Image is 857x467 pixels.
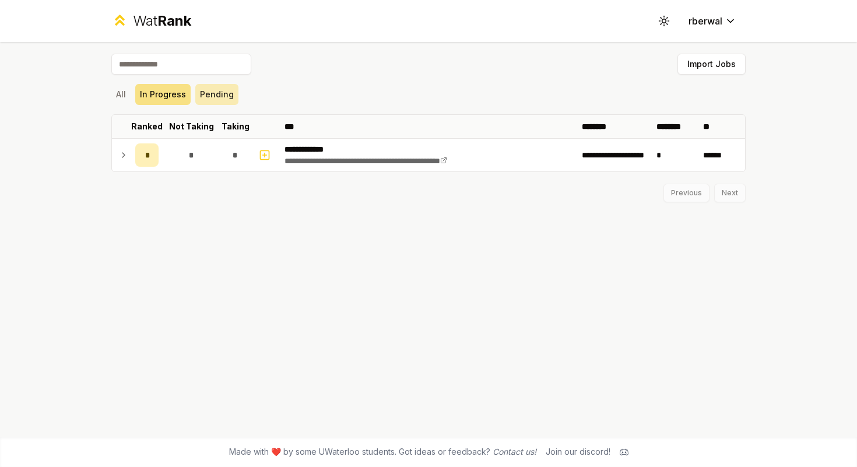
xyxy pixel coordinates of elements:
div: Join our discord! [546,446,610,458]
span: Made with ❤️ by some UWaterloo students. Got ideas or feedback? [229,446,536,458]
button: Pending [195,84,238,105]
a: WatRank [111,12,191,30]
button: In Progress [135,84,191,105]
a: Contact us! [493,447,536,457]
p: Not Taking [169,121,214,132]
div: Wat [133,12,191,30]
button: All [111,84,131,105]
span: rberwal [689,14,722,28]
button: Import Jobs [677,54,746,75]
p: Taking [222,121,250,132]
p: Ranked [131,121,163,132]
button: rberwal [679,10,746,31]
span: Rank [157,12,191,29]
